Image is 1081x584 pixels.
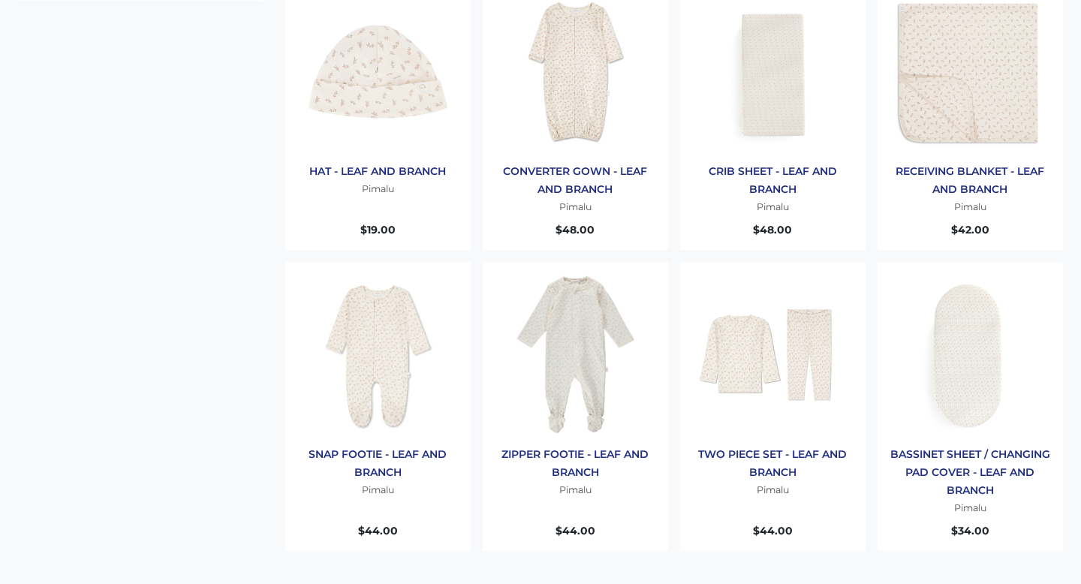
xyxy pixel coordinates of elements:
a: Products: ZIPPER FOOTIE - LEAF AND BRANCH [494,273,657,436]
a: SNAP FOOTIE - LEAF AND BRANCH [309,447,447,479]
a: CRIB SHEET - LEAF AND BRANCH [709,164,837,196]
div: ZIPPER FOOTIE - LEAF AND BRANCH [494,445,657,481]
div: SNAP FOOTIE - LEAF AND BRANCH [297,445,459,481]
img: BASSINET SHEET / CHANGING PAD COVER - LEAF BRANCH LEAF BRANCH O/S [889,273,1052,436]
span: $48.00 [556,223,595,236]
div: BASSINET SHEET / CHANGING PAD COVER - LEAF AND BRANCH [889,445,1052,499]
div: Pimalu [494,198,657,216]
a: ZIPPER FOOTIE - LEAF AND BRANCH [501,447,649,479]
a: Products: TWO PIECE SET - LEAF AND BRANCH [691,273,854,436]
span: $48.00 [753,223,792,236]
span: $34.00 [951,524,989,537]
div: Pimalu [494,481,657,499]
span: $42.00 [951,223,989,236]
div: CRIB SHEET - LEAF AND BRANCH [691,162,854,198]
a: CONVERTER GOWN - LEAF AND BRANCH [503,164,647,196]
a: Products: BASSINET SHEET / CHANGING PAD COVER - LEAF AND BRANCH [889,273,1052,436]
span: $44.00 [556,524,595,537]
div: RECEIVING BLANKET - LEAF AND BRANCH [889,162,1052,198]
div: Pimalu [889,499,1052,517]
a: HAT - LEAF AND BRANCH [309,164,446,178]
div: Pimalu [691,481,854,499]
span: $19.00 [360,223,396,236]
a: TWO PIECE SET - LEAF AND BRANCH [698,447,847,479]
div: HAT - LEAF AND BRANCH [297,162,459,180]
div: Pimalu [297,481,459,499]
span: $44.00 [753,524,793,537]
div: Pimalu [297,180,459,198]
div: CONVERTER GOWN - LEAF AND BRANCH [494,162,657,198]
img: FOOTIE - LEAF BRANCH LEAF BRANCH 0/3M [297,273,459,436]
div: Pimalu [691,198,854,216]
a: Products: SNAP FOOTIE - LEAF AND BRANCH [297,273,459,436]
div: TWO PIECE SET - LEAF AND BRANCH [691,445,854,481]
a: RECEIVING BLANKET - LEAF AND BRANCH [896,164,1044,196]
div: Pimalu [889,198,1052,216]
a: BASSINET SHEET / CHANGING PAD COVER - LEAF AND BRANCH [890,447,1050,497]
span: $44.00 [358,524,398,537]
img: TWO PIECE SET - LEAF BRANCH LEAF BRANCH 0/3M [691,273,854,436]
